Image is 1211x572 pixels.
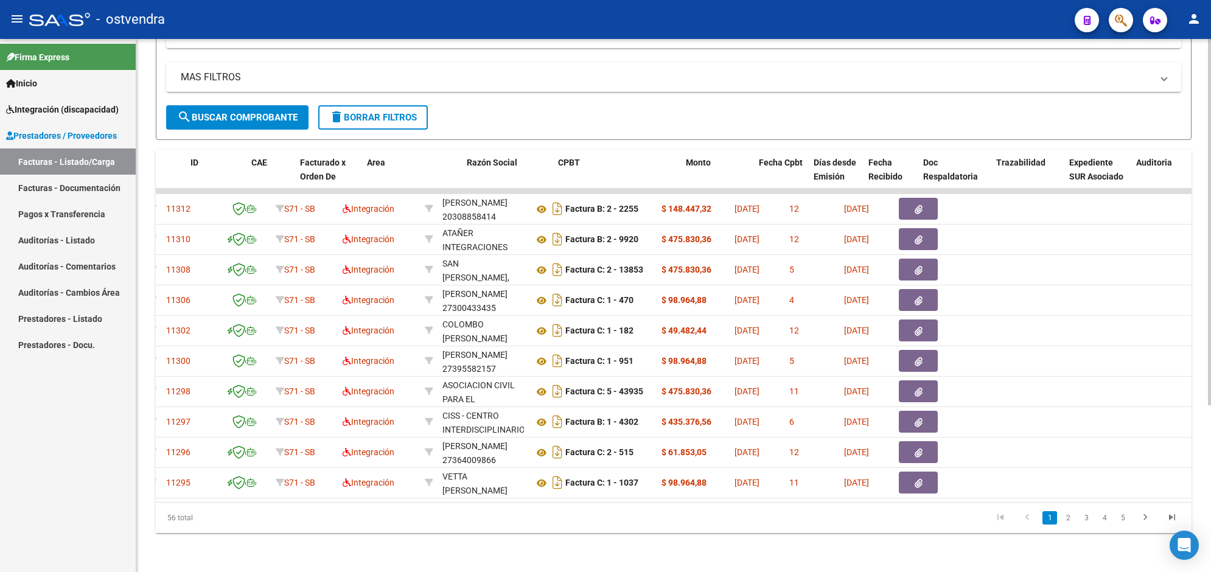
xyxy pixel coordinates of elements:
[251,158,267,167] span: CAE
[735,447,759,457] span: [DATE]
[442,348,508,362] div: [PERSON_NAME]
[1136,158,1172,167] span: Auditoria
[550,351,565,371] i: Descargar documento
[442,287,508,301] div: [PERSON_NAME]
[442,318,524,343] div: 27338341240
[467,158,517,167] span: Razón Social
[1069,158,1123,181] span: Expediente SUR Asociado
[367,158,385,167] span: Area
[996,158,1045,167] span: Trazabilidad
[789,234,799,244] span: 12
[918,150,991,203] datatable-header-cell: Doc Respaldatoria
[1187,12,1201,26] mat-icon: person
[844,265,869,274] span: [DATE]
[735,478,759,487] span: [DATE]
[442,287,524,313] div: 27300433435
[661,386,711,396] strong: $ 475.830,36
[442,318,524,346] div: COLOMBO [PERSON_NAME]
[661,356,707,366] strong: $ 98.964,88
[661,326,707,335] strong: $ 49.482,44
[343,295,394,305] span: Integración
[1016,511,1039,525] a: go to previous page
[844,447,869,457] span: [DATE]
[442,257,524,282] div: 30712227717
[300,158,346,181] span: Facturado x Orden De
[550,199,565,218] i: Descargar documento
[156,503,361,533] div: 56 total
[1115,511,1130,525] a: 5
[166,326,190,335] span: 11302
[190,158,198,167] span: ID
[177,112,298,123] span: Buscar Comprobante
[661,447,707,457] strong: $ 61.853,05
[789,386,799,396] span: 11
[550,260,565,279] i: Descargar documento
[735,265,759,274] span: [DATE]
[186,150,246,203] datatable-header-cell: ID
[789,356,794,366] span: 5
[1042,511,1057,525] a: 1
[343,265,394,274] span: Integración
[284,265,315,274] span: S71 - SB
[442,226,524,268] div: ATAÑER INTEGRACIONES S.R.L
[1114,507,1132,528] li: page 5
[329,112,417,123] span: Borrar Filtros
[343,234,394,244] span: Integración
[295,150,362,203] datatable-header-cell: Facturado x Orden De
[284,356,315,366] span: S71 - SB
[1041,507,1059,528] li: page 1
[1079,511,1094,525] a: 3
[844,386,869,396] span: [DATE]
[735,204,759,214] span: [DATE]
[550,473,565,492] i: Descargar documento
[661,478,707,487] strong: $ 98.964,88
[442,439,524,465] div: 27364009866
[284,295,315,305] span: S71 - SB
[343,478,394,487] span: Integración
[166,204,190,214] span: 11312
[10,12,24,26] mat-icon: menu
[844,326,869,335] span: [DATE]
[1134,511,1157,525] a: go to next page
[1160,511,1184,525] a: go to last page
[442,226,524,252] div: 30716229978
[844,417,869,427] span: [DATE]
[1095,507,1114,528] li: page 4
[844,204,869,214] span: [DATE]
[864,150,918,203] datatable-header-cell: Fecha Recibido
[1170,531,1199,560] div: Open Intercom Messenger
[442,348,524,374] div: 27395582157
[166,386,190,396] span: 11298
[681,150,754,203] datatable-header-cell: Monto
[166,105,309,130] button: Buscar Comprobante
[166,417,190,427] span: 11297
[789,204,799,214] span: 12
[166,478,190,487] span: 11295
[844,478,869,487] span: [DATE]
[844,356,869,366] span: [DATE]
[735,356,759,366] span: [DATE]
[550,229,565,249] i: Descargar documento
[735,234,759,244] span: [DATE]
[661,295,707,305] strong: $ 98.964,88
[284,326,315,335] span: S71 - SB
[553,150,681,203] datatable-header-cell: CPBT
[442,378,524,404] div: 30697586942
[565,417,638,427] strong: Factura B: 1 - 4302
[166,234,190,244] span: 11310
[343,417,394,427] span: Integración
[442,409,524,434] div: 30715974378
[329,110,344,124] mat-icon: delete
[550,321,565,340] i: Descargar documento
[442,196,524,221] div: 20308858414
[166,356,190,366] span: 11300
[989,511,1012,525] a: go to first page
[735,386,759,396] span: [DATE]
[1061,511,1075,525] a: 2
[442,470,524,495] div: 27385212300
[284,386,315,396] span: S71 - SB
[6,103,119,116] span: Integración (discapacidad)
[284,417,315,427] span: S71 - SB
[565,357,633,366] strong: Factura C: 1 - 951
[789,417,794,427] span: 6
